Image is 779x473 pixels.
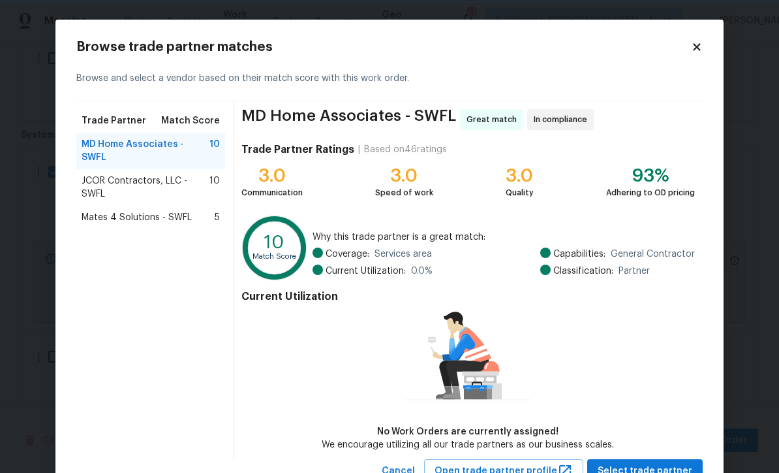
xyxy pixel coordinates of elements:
h4: Current Utilization [241,290,695,303]
div: Communication [241,186,303,199]
span: Current Utilization: [326,265,406,278]
div: 93% [606,169,695,182]
div: Browse and select a vendor based on their match score with this work order. [76,56,703,101]
span: Trade Partner [82,114,146,127]
h2: Browse trade partner matches [76,41,691,54]
span: Classification: [553,265,613,278]
span: 10 [209,138,220,164]
span: General Contractor [611,248,695,261]
span: MD Home Associates - SWFL [241,109,456,130]
div: Based on 46 ratings [364,143,447,156]
div: We encourage utilizing all our trade partners as our business scales. [322,438,614,451]
div: Adhering to OD pricing [606,186,695,199]
div: Quality [506,186,534,199]
span: Great match [466,113,522,126]
text: 10 [264,233,284,252]
span: Mates 4 Solutions - SWFL [82,211,192,224]
span: MD Home Associates - SWFL [82,138,209,164]
div: | [354,143,364,156]
text: Match Score [252,253,296,260]
span: Why this trade partner is a great match: [313,231,695,244]
span: 5 [215,211,220,224]
div: 3.0 [375,169,433,182]
span: Match Score [161,114,220,127]
span: Capabilities: [553,248,605,261]
span: Services area [374,248,432,261]
div: 3.0 [506,169,534,182]
div: 3.0 [241,169,303,182]
h4: Trade Partner Ratings [241,143,354,156]
span: 0.0 % [411,265,433,278]
span: JCOR Contractors, LLC - SWFL [82,174,209,201]
div: Speed of work [375,186,433,199]
span: 10 [209,174,220,201]
span: In compliance [534,113,592,126]
div: No Work Orders are currently assigned! [322,425,614,438]
span: Partner [619,265,650,278]
span: Coverage: [326,248,369,261]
